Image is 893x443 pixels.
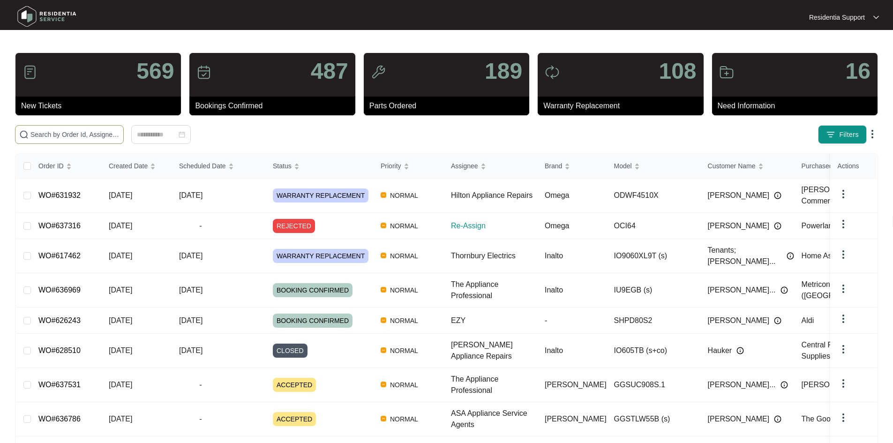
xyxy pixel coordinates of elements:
th: Purchased From [794,154,888,179]
img: Vercel Logo [381,223,386,228]
img: dropdown arrow [838,313,849,324]
span: Hauker [708,345,732,356]
p: New Tickets [21,100,181,112]
img: dropdown arrow [838,283,849,294]
span: ACCEPTED [273,412,316,426]
span: [DATE] [179,286,203,294]
img: Vercel Logo [381,192,386,198]
span: [DATE] [179,191,203,199]
span: Purchased From [802,161,850,171]
span: [DATE] [179,252,203,260]
p: Need Information [718,100,878,112]
span: Aldi [802,316,814,324]
img: dropdown arrow [838,249,849,260]
th: Model [607,154,700,179]
img: dropdown arrow [838,378,849,389]
span: Assignee [451,161,478,171]
span: Inalto [545,346,563,354]
th: Brand [537,154,607,179]
img: Info icon [780,381,788,389]
img: Info icon [780,286,788,294]
span: NORMAL [386,379,422,390]
span: Omega [545,222,569,230]
th: Order ID [31,154,101,179]
p: 108 [659,60,696,83]
th: Status [265,154,373,179]
p: 16 [846,60,870,83]
span: [PERSON_NAME]... [708,285,776,296]
span: Order ID [38,161,64,171]
span: Priority [381,161,401,171]
span: NORMAL [386,315,422,326]
img: dropdown arrow [838,188,849,200]
img: Info icon [787,252,794,260]
span: Omega [545,191,569,199]
a: WO#636786 [38,415,81,423]
span: [DATE] [109,346,132,354]
span: [PERSON_NAME] [802,381,863,389]
td: IU9EGB (s) [607,273,700,308]
span: [PERSON_NAME]... [708,379,776,390]
span: The Good Guys [802,415,855,423]
span: Powerland Electronics [802,222,876,230]
p: Residentia Support [809,13,865,22]
span: [PERSON_NAME] [708,413,770,425]
div: The Appliance Professional [451,279,537,301]
span: NORMAL [386,250,422,262]
span: [DATE] [179,316,203,324]
span: Central Plumbing Supplies [802,341,859,360]
span: WARRANTY REPLACEMENT [273,188,368,203]
span: [DATE] [109,415,132,423]
img: Vercel Logo [381,317,386,323]
p: 189 [485,60,522,83]
p: 569 [136,60,174,83]
td: IO9060XL9T (s) [607,239,700,273]
img: Vercel Logo [381,382,386,387]
span: NORMAL [386,345,422,356]
th: Customer Name [700,154,794,179]
img: icon [545,65,560,80]
td: IO605TB (s+co) [607,334,700,368]
td: GGSTLW55B (s) [607,402,700,436]
span: Brand [545,161,562,171]
span: [DATE] [109,191,132,199]
img: icon [196,65,211,80]
img: Info icon [774,317,781,324]
img: Info icon [774,222,781,230]
img: Info icon [774,415,781,423]
span: [DATE] [179,346,203,354]
td: OCI64 [607,213,700,239]
span: [DATE] [109,252,132,260]
span: [PERSON_NAME] [545,381,607,389]
img: dropdown arrow [873,15,879,20]
p: Re-Assign [451,220,537,232]
p: Bookings Confirmed [195,100,355,112]
span: Inalto [545,252,563,260]
a: WO#628510 [38,346,81,354]
img: Vercel Logo [381,347,386,353]
img: Vercel Logo [381,287,386,293]
span: Tenants; [PERSON_NAME]... [708,245,782,267]
img: Vercel Logo [381,253,386,258]
div: The Appliance Professional [451,374,537,396]
img: Vercel Logo [381,416,386,421]
button: filter iconFilters [818,125,867,144]
span: Scheduled Date [179,161,226,171]
span: NORMAL [386,190,422,201]
img: search-icon [19,130,29,139]
span: [PERSON_NAME] [708,315,770,326]
div: Hilton Appliance Repairs [451,190,537,201]
a: WO#637316 [38,222,81,230]
span: Created Date [109,161,148,171]
img: icon [371,65,386,80]
span: - [179,413,222,425]
span: [DATE] [109,381,132,389]
span: ACCEPTED [273,378,316,392]
th: Priority [373,154,443,179]
img: Info icon [736,347,744,354]
span: [PERSON_NAME] [708,220,770,232]
span: [PERSON_NAME] Commercial [802,186,863,205]
img: dropdown arrow [838,344,849,355]
img: icon [719,65,734,80]
div: EZY [451,315,537,326]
